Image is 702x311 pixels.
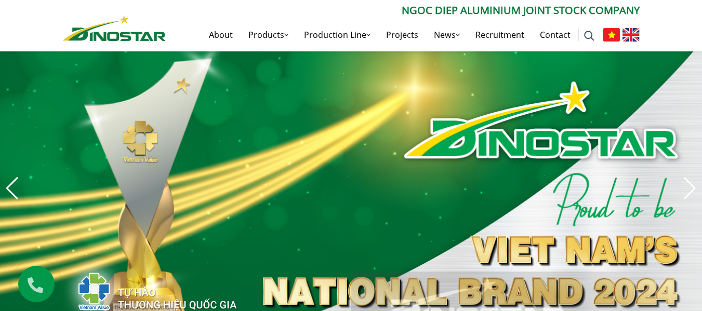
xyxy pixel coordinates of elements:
p: Ngoc Diep Aluminium Joint Stock Company [166,3,640,18]
img: Tiếng Việt [603,28,620,42]
a: Nhôm Dinostar [63,13,166,40]
img: English [622,28,640,42]
div: Next slide [683,177,697,200]
img: search [584,31,594,41]
a: About [201,18,241,51]
img: Nhôm Dinostar [63,15,166,41]
a: Projects [378,18,426,51]
a: Contact [532,18,578,51]
a: Products [241,18,296,51]
a: News [426,18,468,51]
a: Production Line [296,18,378,51]
a: Recruitment [468,18,532,51]
div: Previous slide [5,177,19,200]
